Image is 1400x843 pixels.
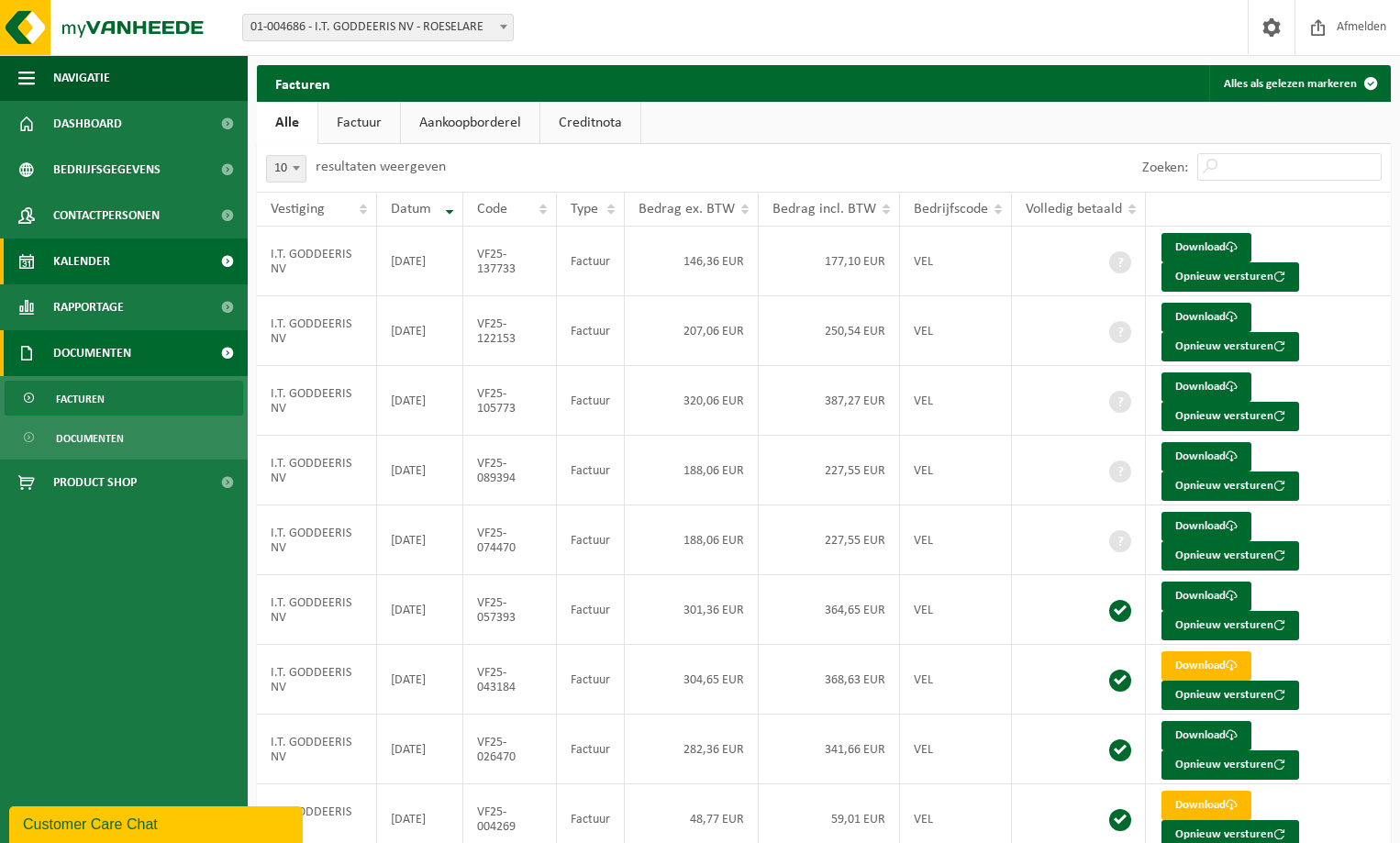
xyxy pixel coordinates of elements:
span: Rapportage [53,284,124,330]
td: VEL [900,436,1012,505]
span: Volledig betaald [1026,202,1122,216]
td: Factuur [557,715,625,784]
span: 10 [267,156,306,182]
td: 304,65 EUR [625,645,759,715]
span: Bedrijfscode [914,202,988,216]
td: VF25-057393 [463,575,557,645]
td: 301,36 EUR [625,575,759,645]
a: Download [1161,512,1251,541]
span: Code [477,202,507,216]
a: Download [1161,442,1251,471]
td: [DATE] [377,296,464,366]
span: Documenten [53,330,131,376]
td: Factuur [557,575,625,645]
td: VF25-122153 [463,296,557,366]
td: I.T. GODDEERIS NV [257,227,377,296]
button: Opnieuw versturen [1161,402,1299,431]
td: 282,36 EUR [625,715,759,784]
label: Zoeken: [1142,161,1188,175]
td: VEL [900,575,1012,645]
td: VEL [900,366,1012,436]
td: 227,55 EUR [759,436,900,505]
td: VEL [900,296,1012,366]
td: 341,66 EUR [759,715,900,784]
a: Download [1161,721,1251,750]
td: VEL [900,227,1012,296]
button: Opnieuw versturen [1161,541,1299,571]
a: Download [1161,233,1251,262]
label: resultaten weergeven [316,160,446,174]
a: Download [1161,582,1251,611]
iframe: chat widget [9,803,306,843]
td: 188,06 EUR [625,505,759,575]
span: Vestiging [271,202,325,216]
td: 207,06 EUR [625,296,759,366]
td: [DATE] [377,227,464,296]
span: Product Shop [53,460,137,505]
td: [DATE] [377,505,464,575]
td: Factuur [557,436,625,505]
td: 387,27 EUR [759,366,900,436]
td: [DATE] [377,645,464,715]
td: 177,10 EUR [759,227,900,296]
td: VF25-089394 [463,436,557,505]
a: Download [1161,651,1251,681]
td: [DATE] [377,436,464,505]
td: VF25-137733 [463,227,557,296]
td: I.T. GODDEERIS NV [257,296,377,366]
td: [DATE] [377,715,464,784]
td: I.T. GODDEERIS NV [257,436,377,505]
a: Factuur [318,102,400,144]
a: Creditnota [540,102,640,144]
td: 364,65 EUR [759,575,900,645]
td: VEL [900,645,1012,715]
span: Type [571,202,598,216]
a: Download [1161,791,1251,820]
span: Facturen [56,382,105,416]
a: Facturen [5,381,243,416]
button: Opnieuw versturen [1161,332,1299,361]
a: Documenten [5,420,243,455]
button: Opnieuw versturen [1161,750,1299,780]
span: 01-004686 - I.T. GODDEERIS NV - ROESELARE [243,15,513,40]
td: 368,63 EUR [759,645,900,715]
span: Bedrijfsgegevens [53,147,161,193]
span: 01-004686 - I.T. GODDEERIS NV - ROESELARE [242,14,514,41]
span: Bedrag ex. BTW [639,202,735,216]
td: 227,55 EUR [759,505,900,575]
span: 10 [266,155,306,183]
h2: Facturen [257,65,349,101]
span: Navigatie [53,55,110,101]
td: VF25-105773 [463,366,557,436]
span: Datum [391,202,431,216]
td: Factuur [557,296,625,366]
td: I.T. GODDEERIS NV [257,715,377,784]
button: Alles als gelezen markeren [1209,65,1389,102]
button: Opnieuw versturen [1161,611,1299,640]
span: Dashboard [53,101,122,147]
button: Opnieuw versturen [1161,471,1299,501]
span: Kalender [53,238,110,284]
td: I.T. GODDEERIS NV [257,575,377,645]
td: Factuur [557,366,625,436]
span: Documenten [56,421,124,456]
span: Bedrag incl. BTW [772,202,876,216]
td: [DATE] [377,366,464,436]
td: 146,36 EUR [625,227,759,296]
button: Opnieuw versturen [1161,681,1299,710]
td: I.T. GODDEERIS NV [257,505,377,575]
td: VF25-074470 [463,505,557,575]
td: VF25-043184 [463,645,557,715]
td: 188,06 EUR [625,436,759,505]
td: Factuur [557,645,625,715]
button: Opnieuw versturen [1161,262,1299,292]
td: I.T. GODDEERIS NV [257,366,377,436]
td: Factuur [557,227,625,296]
a: Download [1161,372,1251,402]
td: VF25-026470 [463,715,557,784]
td: 320,06 EUR [625,366,759,436]
a: Aankoopborderel [401,102,539,144]
a: Download [1161,303,1251,332]
td: VEL [900,505,1012,575]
